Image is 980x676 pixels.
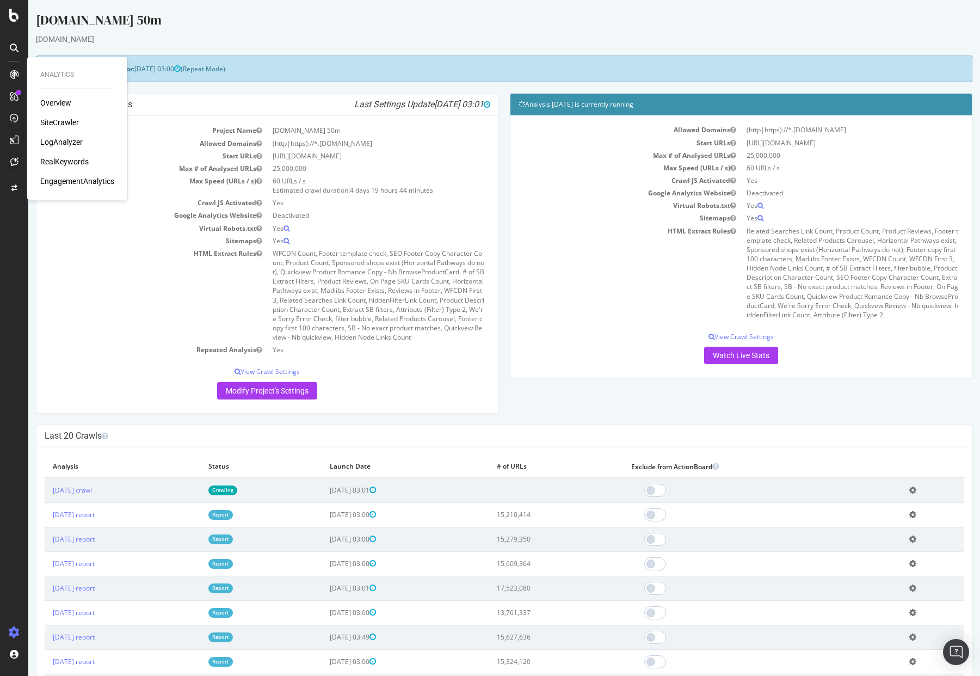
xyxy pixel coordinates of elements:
span: [DATE] 03:00 [106,64,152,73]
td: 25,000,000 [713,149,935,162]
h4: Analysis [DATE] is currently running [490,99,936,110]
td: Related Searches Link Count, Product Count, Product Reviews, Footer template check, Related Produ... [713,225,935,321]
td: Max # of Analysed URLs [490,149,713,162]
strong: Next Launch Scheduled for: [16,64,106,73]
td: 15,627,636 [460,625,594,649]
a: SiteCrawler [40,117,79,128]
a: RealKeywords [40,156,89,167]
p: View Crawl Settings [490,332,936,341]
i: Last Settings Update [326,99,462,110]
td: Yes [713,199,935,212]
a: Report [180,510,205,519]
div: Analytics [40,70,114,79]
div: Open Intercom Messenger [943,639,969,665]
th: # of URLs [460,456,594,478]
span: 4 days 19 hours 44 minutes [322,186,405,195]
span: [DATE] 03:00 [301,534,348,544]
td: Virtual Robots.txt [490,199,713,212]
td: 15,210,414 [460,502,594,527]
td: 15,324,120 [460,649,594,674]
h4: Last 20 Crawls [16,431,935,441]
td: Sitemaps [16,235,239,247]
th: Analysis [16,456,172,478]
div: [DOMAIN_NAME] [8,34,944,45]
a: LogAnalyzer [40,137,83,148]
th: Launch Date [293,456,461,478]
td: [URL][DOMAIN_NAME] [239,150,461,162]
span: [DATE] 03:00 [301,657,348,666]
td: Yes [239,222,461,235]
span: [DATE] 03:00 [301,608,348,617]
td: Virtual Robots.txt [16,222,239,235]
th: Exclude from ActionBoard [595,456,873,478]
td: Allowed Domains [16,137,239,150]
a: Crawling [180,486,209,495]
td: [DOMAIN_NAME] 50m [239,124,461,137]
td: Yes [713,212,935,224]
td: Sitemaps [490,212,713,224]
a: [DATE] report [24,559,66,568]
a: Report [180,583,205,593]
a: [DATE] report [24,632,66,642]
a: Modify Project's Settings [189,382,289,400]
td: WFCDN Count, Footer template check, SEO Footer Copy Character Count, Product Count, Sponsored sho... [239,247,461,343]
td: Max # of Analysed URLs [16,162,239,175]
a: Report [180,534,205,544]
a: Overview [40,97,71,108]
a: Report [180,657,205,666]
td: 17,523,080 [460,576,594,600]
a: [DATE] crawl [24,486,64,495]
td: Deactivated [713,187,935,199]
div: (Repeat Mode) [8,56,944,82]
a: [DATE] report [24,534,66,544]
td: Google Analytics Website [490,187,713,199]
span: [DATE] 03:00 [301,510,348,519]
a: Watch Live Stats [676,347,750,364]
td: Start URLs [16,150,239,162]
td: Deactivated [239,209,461,222]
td: 15,279,350 [460,527,594,551]
span: [DATE] 03:49 [301,632,348,642]
a: [DATE] report [24,608,66,617]
td: 13,761,337 [460,600,594,625]
td: [URL][DOMAIN_NAME] [713,137,935,149]
td: Yes [239,343,461,356]
td: HTML Extract Rules [490,225,713,321]
span: [DATE] 03:01 [406,99,462,109]
a: Report [180,608,205,617]
p: View Crawl Settings [16,367,462,376]
td: 60 URLs / s Estimated crawl duration: [239,175,461,196]
td: 60 URLs / s [713,162,935,174]
td: 15,609,364 [460,551,594,576]
td: Max Speed (URLs / s) [490,162,713,174]
td: Start URLs [490,137,713,149]
td: Project Name [16,124,239,137]
div: [DOMAIN_NAME] 50m [8,11,944,34]
td: Max Speed (URLs / s) [16,175,239,196]
a: Report [180,559,205,568]
td: 25,000,000 [239,162,461,175]
h4: Project Global Settings [16,99,462,110]
span: [DATE] 03:01 [301,486,348,495]
a: [DATE] report [24,657,66,666]
td: Allowed Domains [490,124,713,136]
td: Crawl JS Activated [490,174,713,187]
td: HTML Extract Rules [16,247,239,343]
a: EngagementAnalytics [40,176,114,187]
td: Yes [239,196,461,209]
td: (http|https)://*.[DOMAIN_NAME] [713,124,935,136]
th: Status [172,456,293,478]
td: Yes [239,235,461,247]
a: [DATE] report [24,510,66,519]
a: [DATE] report [24,583,66,593]
td: Yes [713,174,935,187]
td: Repeated Analysis [16,343,239,356]
a: Report [180,632,205,642]
td: Crawl JS Activated [16,196,239,209]
span: [DATE] 03:00 [301,559,348,568]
